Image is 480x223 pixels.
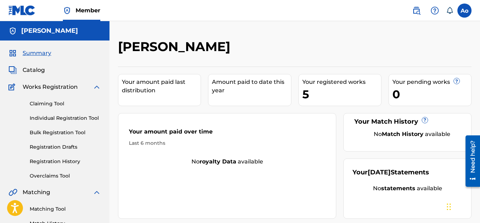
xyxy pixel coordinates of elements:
iframe: Chat Widget [445,189,480,223]
img: Top Rightsholder [63,6,71,15]
strong: Match History [382,131,423,137]
div: Last 6 months [129,140,325,147]
img: Matching [8,188,17,197]
img: Accounts [8,27,17,35]
span: Matching [23,188,50,197]
div: Your Match History [352,117,462,126]
span: Summary [23,49,51,57]
a: Bulk Registration Tool [30,129,101,136]
a: Matching Tool [30,205,101,213]
strong: royalty data [200,158,236,165]
a: CatalogCatalog [8,66,45,74]
img: MLC Logo [8,5,36,16]
img: help [431,6,439,15]
span: ? [422,117,428,123]
div: No available [118,157,336,166]
div: Your pending works [392,78,471,86]
a: Claiming Tool [30,100,101,107]
div: User Menu [457,4,472,18]
h2: [PERSON_NAME] [118,39,234,55]
a: Registration History [30,158,101,165]
h5: Amos omwoyo [21,27,78,35]
span: ? [454,78,460,84]
iframe: Resource Center [460,133,480,190]
span: Member [76,6,100,14]
span: Works Registration [23,83,78,91]
div: Your registered works [302,78,381,86]
div: No available [352,184,462,193]
img: Catalog [8,66,17,74]
div: No available [361,130,462,138]
div: Drag [447,196,451,217]
a: Individual Registration Tool [30,114,101,122]
div: 0 [392,86,471,102]
a: Overclaims Tool [30,172,101,180]
a: Public Search [409,4,423,18]
div: Your amount paid last distribution [122,78,201,95]
div: Help [428,4,442,18]
img: expand [93,188,101,197]
img: expand [93,83,101,91]
img: Summary [8,49,17,57]
a: Registration Drafts [30,143,101,151]
span: [DATE] [368,168,391,176]
strong: statements [381,185,415,192]
div: Amount paid to date this year [212,78,291,95]
div: Your amount paid over time [129,128,325,140]
div: Notifications [446,7,453,14]
img: Works Registration [8,83,18,91]
span: Catalog [23,66,45,74]
img: search [412,6,421,15]
div: 5 [302,86,381,102]
a: SummarySummary [8,49,51,57]
div: Your Statements [352,168,429,177]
